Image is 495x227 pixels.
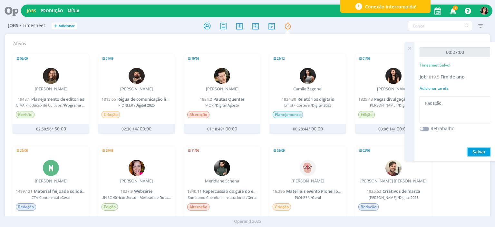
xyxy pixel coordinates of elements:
button: +Adicionar [52,23,77,29]
h2: Ativos [13,36,487,46]
span: Material feijoada solidária 2025 [34,188,98,194]
input: Busca [408,21,472,31]
span: Fim de ano [441,74,465,80]
div: / 00:00 [112,126,160,132]
div: / 00:00 [198,126,246,132]
span: Redação [358,203,379,211]
span: [PERSON_NAME] / [358,103,429,107]
div: [PERSON_NAME] [377,87,410,92]
span: 1819.5 [427,74,439,80]
div: [PERSON_NAME] [35,179,67,184]
span: PIONEER / [102,103,172,107]
span: 01:18:49 [207,126,223,132]
span: Conexão interrompida! [365,3,416,10]
span: Peças divulgação multiplicadores [374,96,441,102]
label: Retrabalho [431,125,454,132]
span: Criação [102,111,120,118]
span: 02:30:14 [121,126,137,132]
a: Produção [41,8,63,14]
img: A [300,160,316,176]
span: Jobs [8,23,18,28]
p: Timesheet Salvo! [420,62,450,68]
div: Meridiane Schena [205,179,239,184]
span: Edição [102,203,118,211]
span: 29/08 [20,149,28,152]
span: Digital 2025 [135,103,155,108]
div: [PERSON_NAME] [PERSON_NAME] [360,179,426,184]
div: [PERSON_NAME] [206,87,238,92]
span: Geral [247,195,257,200]
div: M [43,160,59,176]
img: V [214,68,230,84]
span: Repercussão do guia do enxoval [203,188,267,194]
span: Materiais evento Pioneiros do Agro [286,188,357,194]
span: PIONEER / [273,195,343,200]
span: 1884.2 [200,97,212,102]
div: / 50:00 [27,126,75,132]
span: Stricto Sensu - Mestrado e Doutorado 2025 [114,195,187,200]
span: 00:06:14 [378,126,394,132]
span: Pautas Quentes [213,96,245,102]
img: C [300,68,316,84]
span: 1825.43 [358,97,373,102]
div: Camile Zagonel [293,87,322,92]
span: Digital 2025 [312,103,331,108]
a: Jobs [27,8,36,14]
div: / 00:00 [369,126,417,132]
img: D [129,68,145,84]
span: Revisão [16,111,34,118]
span: 1 [453,5,458,10]
span: Edição [358,111,375,118]
button: Mídia [66,8,81,14]
button: Salvar [468,148,490,156]
div: Adicionar tarefa [420,86,490,91]
span: UNISC / [102,195,172,200]
span: 00:28:44 [293,126,308,132]
span: 02/09 [277,149,285,152]
span: 1840.11 [187,189,202,194]
span: Régua de comunicação liderança na safrinha [117,96,207,102]
span: 1499.121 [16,189,33,194]
button: Jobs [25,8,38,14]
a: 1837.9Websérie [121,188,152,194]
div: [PERSON_NAME] [35,87,67,92]
span: 19/09 [191,57,199,60]
button: Produção [39,8,65,14]
img: J [43,68,59,84]
a: Job1819.5Fim de ano [420,74,465,80]
span: 23/12 [277,57,285,60]
span: 16.295 [273,189,285,194]
span: + [54,23,57,29]
span: Redação [16,203,36,211]
a: 1825.43Peças divulgação multiplicadores [358,96,441,102]
div: [PERSON_NAME] [120,179,153,184]
img: T [480,7,488,15]
div: [PERSON_NAME] [120,87,153,92]
span: Alteração [187,111,209,118]
span: 11/06 [191,149,199,152]
span: 1948.1 [18,97,30,102]
span: CTA-Continental / [16,195,86,200]
span: Programa Prospera [64,103,97,108]
span: Digital 2025 [399,103,418,108]
span: 01/09 [363,57,370,60]
span: Planejamento de editorias [31,96,84,102]
span: Geral [312,195,321,200]
span: Sumitomo Chemical - Institucional / [187,195,257,200]
span: Enlist - Corteva / [273,103,343,107]
span: 1815.65 [102,97,116,102]
span: 02:50:56 [36,126,52,132]
img: I [385,68,402,84]
span: [PERSON_NAME] / [358,195,429,200]
a: 1948.1Planejamento de editorias [18,96,84,102]
img: G [385,160,402,176]
span: Planejamento [273,111,303,118]
button: T [480,5,489,16]
div: [PERSON_NAME] [292,179,324,184]
span: 02/09 [363,149,370,152]
a: 1825.52Criativos de marca [367,188,420,194]
span: Criativos de marca [383,188,420,194]
a: 16.295Materiais evento Pioneiros do Agro [273,188,357,194]
span: Digital 2025 [399,195,418,200]
span: Relatórios digitais [297,96,334,102]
